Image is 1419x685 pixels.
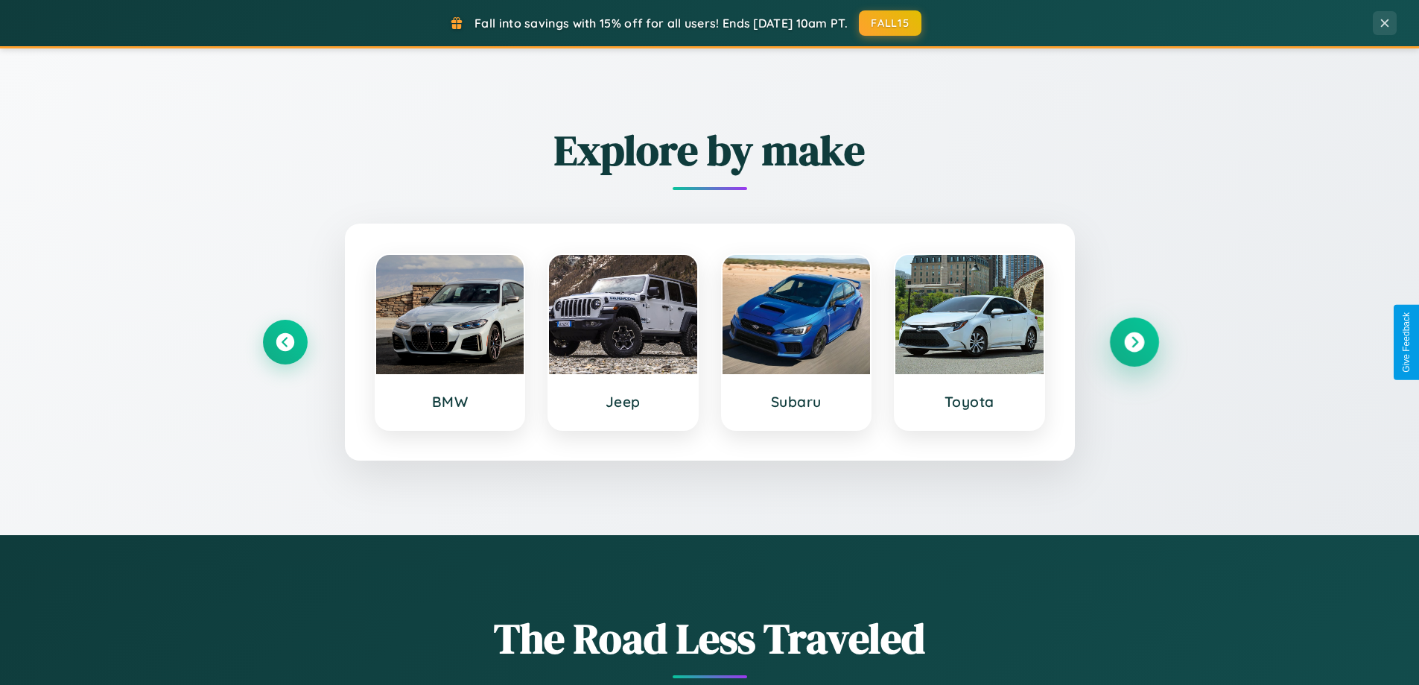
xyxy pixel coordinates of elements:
[564,393,682,411] h3: Jeep
[263,610,1157,667] h1: The Road Less Traveled
[1401,312,1412,373] div: Give Feedback
[263,121,1157,179] h2: Explore by make
[910,393,1029,411] h3: Toyota
[737,393,856,411] h3: Subaru
[474,16,848,31] span: Fall into savings with 15% off for all users! Ends [DATE] 10am PT.
[391,393,509,411] h3: BMW
[859,10,921,36] button: FALL15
